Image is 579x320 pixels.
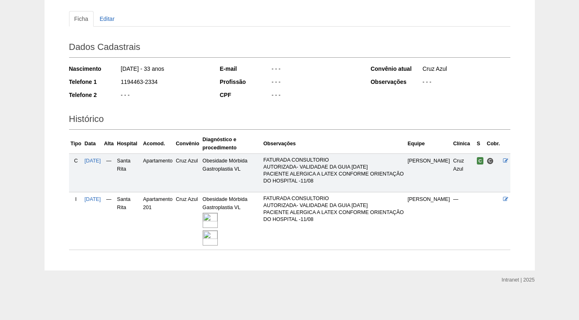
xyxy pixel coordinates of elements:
[264,157,405,185] p: FATURADA CONSULTORIO AUTORIZADA- VALIDADAE DA GUIA [DATE] PACIENTE ALERGICA A LATEX CONFORME ORIE...
[141,153,174,192] td: Apartamento
[174,134,201,154] th: Convênio
[452,134,475,154] th: Clínica
[85,158,101,164] a: [DATE]
[69,78,120,86] div: Telefone 1
[452,192,475,250] td: —
[120,91,209,101] div: - - -
[406,192,452,250] td: [PERSON_NAME]
[406,134,452,154] th: Equipe
[174,192,201,250] td: Cruz Azul
[201,134,262,154] th: Diagnóstico e procedimento
[69,134,83,154] th: Tipo
[220,91,271,99] div: CPF
[69,91,120,99] div: Telefone 2
[271,78,360,88] div: - - -
[120,65,209,75] div: [DATE] - 33 anos
[422,65,510,75] div: Cruz Azul
[422,78,510,88] div: - - -
[452,153,475,192] td: Cruz Azul
[502,276,535,284] div: Intranet | 2025
[83,134,103,154] th: Data
[71,195,81,203] div: I
[69,39,510,58] h2: Dados Cadastrais
[477,157,484,165] span: Confirmada
[115,192,141,250] td: Santa Rita
[69,11,94,27] a: Ficha
[487,158,494,165] span: Consultório
[264,195,405,223] p: FATURADA CONSULTORIO AUTORIZADA- VALIDADAE DA GUIA [DATE] PACIENTE ALERGICA A LATEX CONFORME ORIE...
[103,192,116,250] td: —
[103,153,116,192] td: —
[174,153,201,192] td: Cruz Azul
[94,11,120,27] a: Editar
[406,153,452,192] td: [PERSON_NAME]
[371,65,422,73] div: Convênio atual
[103,134,116,154] th: Alta
[69,111,510,130] h2: Histórico
[141,192,174,250] td: Apartamento 201
[141,134,174,154] th: Acomod.
[371,78,422,86] div: Observações
[115,134,141,154] th: Hospital
[220,65,271,73] div: E-mail
[271,91,360,101] div: - - -
[69,65,120,73] div: Nascimento
[475,134,485,154] th: S
[271,65,360,75] div: - - -
[485,134,501,154] th: Cobr.
[201,153,262,192] td: Obesidade Mórbida Gastroplastia VL
[115,153,141,192] td: Santa Rita
[201,192,262,250] td: Obesidade Mórbida Gastroplastia VL
[262,134,406,154] th: Observações
[85,196,101,202] a: [DATE]
[120,78,209,88] div: 1194463-2334
[220,78,271,86] div: Profissão
[71,157,81,165] div: C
